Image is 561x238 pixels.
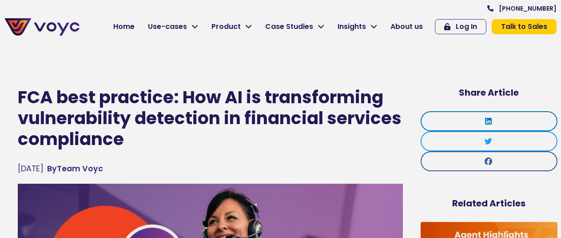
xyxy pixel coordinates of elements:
[4,18,80,36] img: voyc-full-logo
[107,18,141,36] a: Home
[456,23,477,30] span: Log In
[499,5,557,12] span: [PHONE_NUMBER]
[421,111,557,131] div: Share on linkedin
[18,87,403,149] h1: FCA best practice: How AI is transforming vulnerability detection in financial services compliance
[265,21,313,32] span: Case Studies
[338,21,366,32] span: Insights
[148,21,187,32] span: Use-cases
[18,163,44,174] time: [DATE]
[259,18,331,36] a: Case Studies
[113,21,135,32] span: Home
[421,87,557,98] h5: Share Article
[211,21,241,32] span: Product
[435,19,486,34] a: Log In
[421,131,557,151] div: Share on twitter
[47,163,103,174] a: ByTeam Voyc
[421,198,557,209] h5: Related Articles
[487,5,557,12] a: [PHONE_NUMBER]
[421,151,557,171] div: Share on facebook
[501,23,547,30] span: Talk to Sales
[331,18,384,36] a: Insights
[384,18,430,36] a: About us
[205,18,259,36] a: Product
[492,19,557,34] a: Talk to Sales
[47,163,57,174] span: By
[141,18,205,36] a: Use-cases
[390,21,423,32] span: About us
[47,163,103,174] span: Team Voyc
